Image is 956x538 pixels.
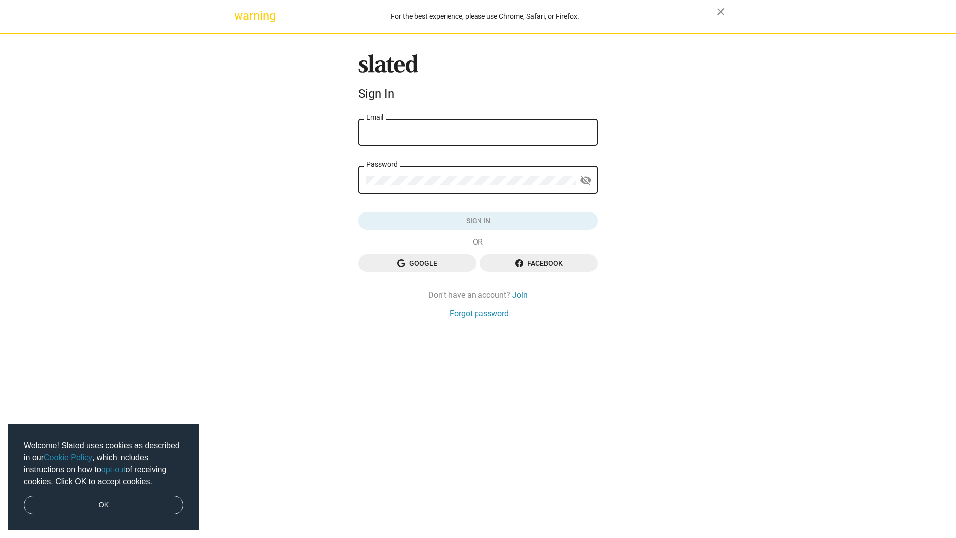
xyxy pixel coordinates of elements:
sl-branding: Sign In [358,54,597,105]
mat-icon: close [715,6,727,18]
button: Facebook [480,254,597,272]
button: Show password [576,171,596,191]
a: opt-out [101,465,126,474]
div: For the best experience, please use Chrome, Safari, or Firefox. [253,10,717,23]
mat-icon: visibility_off [580,173,592,188]
div: Don't have an account? [358,290,597,300]
span: Google [366,254,468,272]
a: Join [512,290,528,300]
div: Sign In [358,87,597,101]
div: cookieconsent [8,424,199,531]
span: Facebook [488,254,590,272]
a: Cookie Policy [44,453,92,462]
button: Google [358,254,476,272]
a: dismiss cookie message [24,496,183,515]
span: Welcome! Slated uses cookies as described in our , which includes instructions on how to of recei... [24,440,183,488]
mat-icon: warning [234,10,246,22]
a: Forgot password [450,308,509,319]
